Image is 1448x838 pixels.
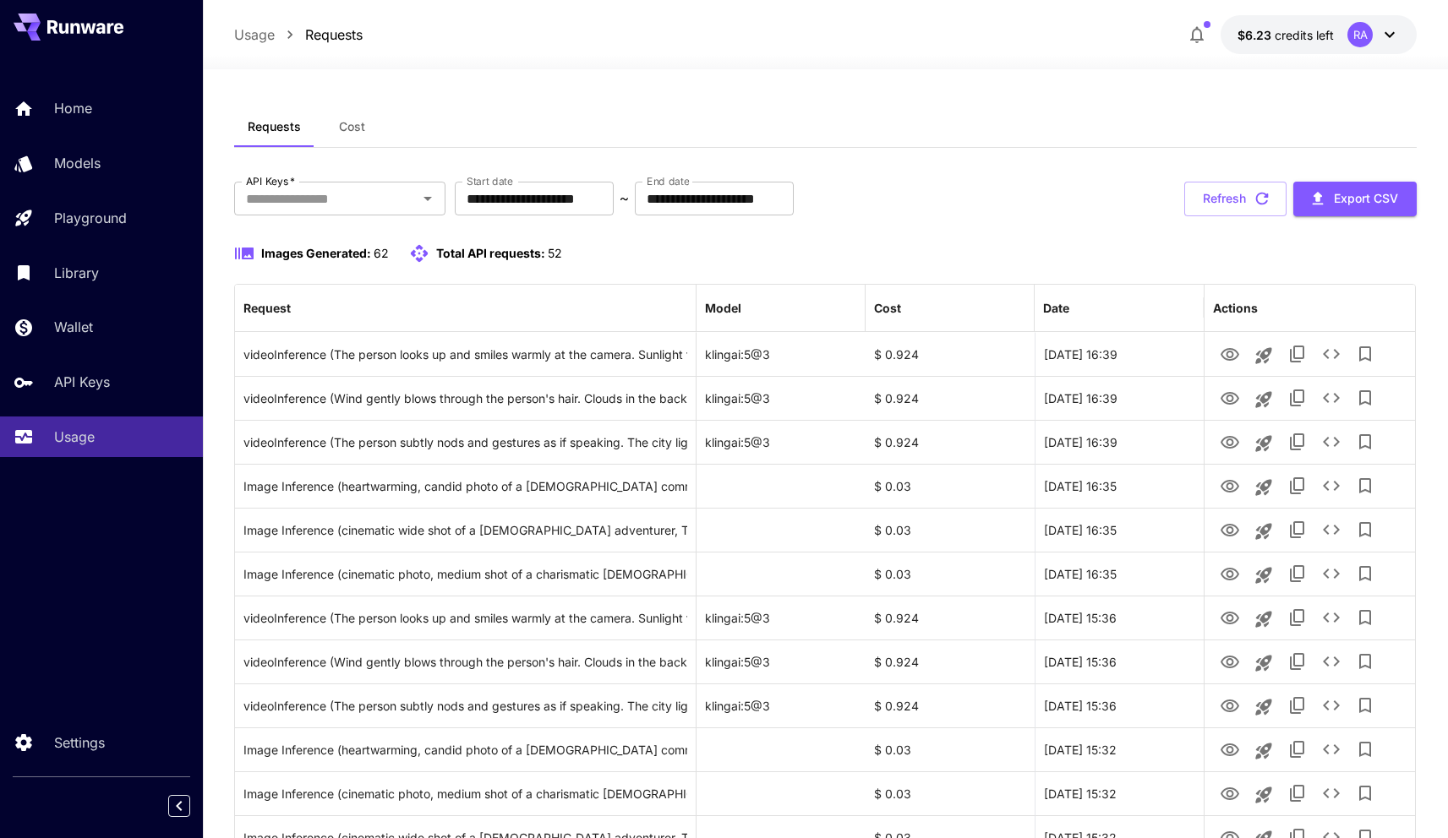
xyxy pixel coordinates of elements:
[243,465,687,508] div: Click to copy prompt
[1035,508,1204,552] div: 29 Aug, 2025 16:35
[1314,688,1348,722] button: See details
[866,420,1035,464] div: $ 0.924
[1281,645,1314,678] button: Copy TaskUUID
[866,771,1035,815] div: $ 0.03
[1314,513,1348,547] button: See details
[1035,552,1204,596] div: 29 Aug, 2025 16:35
[697,376,866,420] div: klingai:5@3
[181,791,203,821] div: Collapse sidebar
[866,552,1035,596] div: $ 0.03
[1213,556,1247,590] button: View Image
[620,188,629,209] p: ~
[54,153,101,173] p: Models
[234,24,275,45] a: Usage
[1247,778,1281,812] button: Launch in playground
[866,376,1035,420] div: $ 0.924
[1035,420,1204,464] div: 29 Aug, 2025 16:39
[243,301,291,315] div: Request
[1314,645,1348,678] button: See details
[243,377,687,420] div: Click to copy prompt
[1035,332,1204,376] div: 29 Aug, 2025 16:39
[1247,471,1281,504] button: Launch in playground
[866,508,1035,552] div: $ 0.03
[54,317,93,337] p: Wallet
[697,332,866,376] div: klingai:5@3
[1281,732,1314,766] button: Copy TaskUUID
[54,372,110,392] p: API Keys
[1314,776,1348,810] button: See details
[1184,182,1287,216] button: Refresh
[1213,424,1247,459] button: View Video
[1281,337,1314,371] button: Copy TaskUUID
[1213,732,1247,766] button: View Image
[243,684,687,727] div: Click to copy prompt
[246,174,295,188] label: API Keys
[1348,513,1382,547] button: Add to library
[1348,557,1382,590] button: Add to library
[697,420,866,464] div: klingai:5@3
[866,683,1035,727] div: $ 0.924
[1247,383,1281,416] button: Launch in playground
[1281,776,1314,810] button: Copy TaskUUID
[1314,381,1348,415] button: See details
[1238,28,1275,42] span: $6.23
[243,728,687,771] div: Click to copy prompt
[1213,380,1247,415] button: View Video
[1035,727,1204,771] div: 29 Aug, 2025 15:32
[339,119,365,134] span: Cost
[1213,644,1247,678] button: View Video
[1281,381,1314,415] button: Copy TaskUUID
[1281,425,1314,459] button: Copy TaskUUID
[1247,646,1281,680] button: Launch in playground
[866,332,1035,376] div: $ 0.924
[1314,732,1348,766] button: See details
[874,301,901,315] div: Cost
[1035,683,1204,727] div: 29 Aug, 2025 15:36
[866,727,1035,771] div: $ 0.03
[1314,425,1348,459] button: See details
[1348,337,1382,371] button: Add to library
[1247,734,1281,768] button: Launch in playground
[243,640,687,683] div: Click to copy prompt
[1035,464,1204,508] div: 29 Aug, 2025 16:35
[374,246,389,260] span: 62
[1213,301,1258,315] div: Actions
[1247,339,1281,373] button: Launch in playground
[243,509,687,552] div: Click to copy prompt
[1281,601,1314,634] button: Copy TaskUUID
[168,795,190,817] button: Collapse sidebar
[1314,469,1348,503] button: See details
[1247,602,1281,636] button: Launch in playground
[1247,690,1281,724] button: Launch in playground
[1213,688,1247,722] button: View Video
[1348,688,1382,722] button: Add to library
[467,174,513,188] label: Start date
[243,552,687,596] div: Click to copy prompt
[866,596,1035,639] div: $ 0.924
[1314,557,1348,590] button: See details
[1348,469,1382,503] button: Add to library
[1314,337,1348,371] button: See details
[1348,776,1382,810] button: Add to library
[866,464,1035,508] div: $ 0.03
[1293,182,1417,216] button: Export CSV
[416,187,440,210] button: Open
[1363,757,1448,838] iframe: Chat Widget
[1348,645,1382,678] button: Add to library
[866,639,1035,683] div: $ 0.924
[243,421,687,464] div: Click to copy prompt
[1247,427,1281,460] button: Launch in playground
[1035,639,1204,683] div: 29 Aug, 2025 15:36
[234,24,363,45] nav: breadcrumb
[248,119,301,134] span: Requests
[1213,512,1247,547] button: View Image
[243,596,687,639] div: Click to copy prompt
[1247,514,1281,548] button: Launch in playground
[1247,558,1281,592] button: Launch in playground
[305,24,363,45] a: Requests
[54,208,127,228] p: Playground
[1348,425,1382,459] button: Add to library
[705,301,741,315] div: Model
